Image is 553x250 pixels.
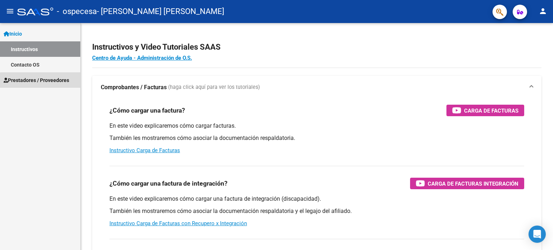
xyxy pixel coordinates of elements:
[109,105,185,115] h3: ¿Cómo cargar una factura?
[168,83,260,91] span: (haga click aquí para ver los tutoriales)
[57,4,97,19] span: - ospecesa
[464,106,518,115] span: Carga de Facturas
[4,30,22,38] span: Inicio
[109,195,524,203] p: En este video explicaremos cómo cargar una factura de integración (discapacidad).
[101,83,167,91] strong: Comprobantes / Facturas
[97,4,224,19] span: - [PERSON_NAME] [PERSON_NAME]
[109,134,524,142] p: También les mostraremos cómo asociar la documentación respaldatoria.
[410,178,524,189] button: Carga de Facturas Integración
[92,55,192,61] a: Centro de Ayuda - Administración de O.S.
[109,220,247,227] a: Instructivo Carga de Facturas con Recupero x Integración
[6,7,14,15] mat-icon: menu
[109,122,524,130] p: En este video explicaremos cómo cargar facturas.
[539,7,547,15] mat-icon: person
[92,40,541,54] h2: Instructivos y Video Tutoriales SAAS
[109,147,180,154] a: Instructivo Carga de Facturas
[446,105,524,116] button: Carga de Facturas
[529,226,546,243] div: Open Intercom Messenger
[4,76,69,84] span: Prestadores / Proveedores
[109,178,228,188] h3: ¿Cómo cargar una factura de integración?
[428,179,518,188] span: Carga de Facturas Integración
[109,207,524,215] p: También les mostraremos cómo asociar la documentación respaldatoria y el legajo del afiliado.
[92,76,541,99] mat-expansion-panel-header: Comprobantes / Facturas (haga click aquí para ver los tutoriales)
